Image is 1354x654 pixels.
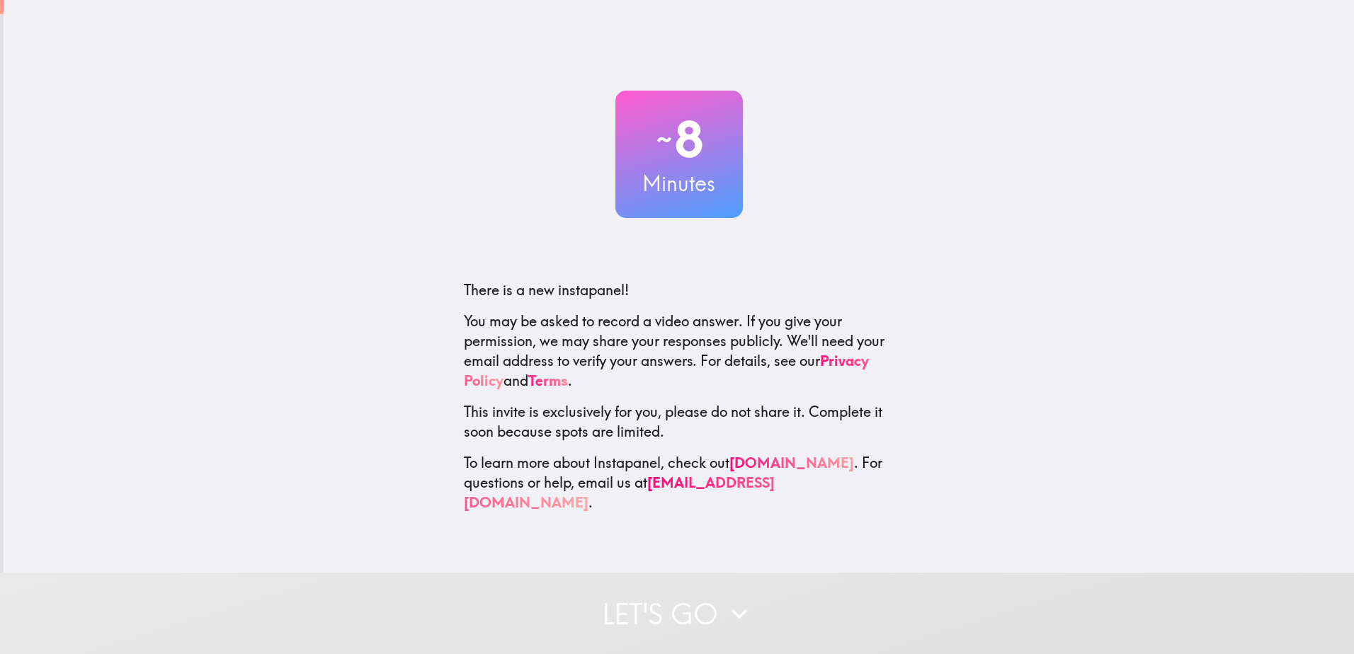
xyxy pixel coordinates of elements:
[464,352,869,389] a: Privacy Policy
[528,372,568,389] a: Terms
[464,453,894,512] p: To learn more about Instapanel, check out . For questions or help, email us at .
[464,402,894,442] p: This invite is exclusively for you, please do not share it. Complete it soon because spots are li...
[654,118,674,161] span: ~
[464,311,894,391] p: You may be asked to record a video answer. If you give your permission, we may share your respons...
[615,168,743,198] h3: Minutes
[464,281,629,299] span: There is a new instapanel!
[729,454,854,471] a: [DOMAIN_NAME]
[464,474,775,511] a: [EMAIL_ADDRESS][DOMAIN_NAME]
[615,110,743,168] h2: 8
